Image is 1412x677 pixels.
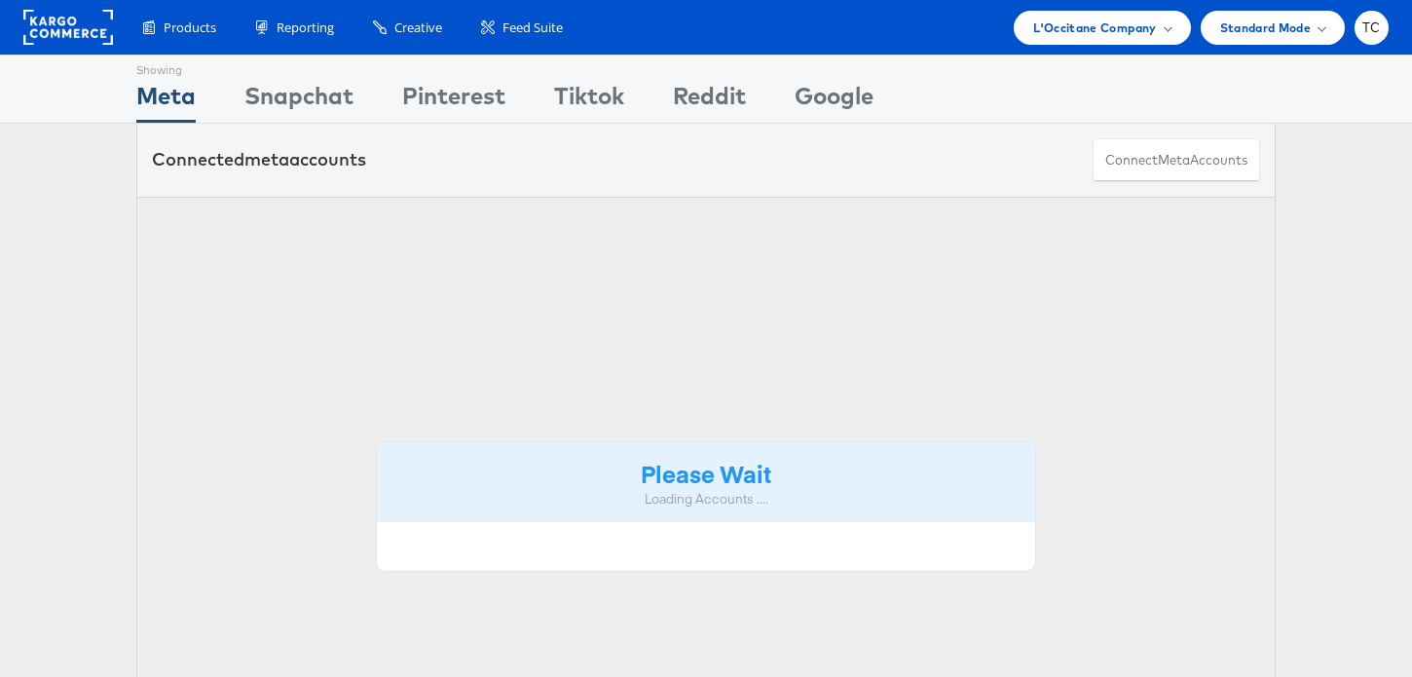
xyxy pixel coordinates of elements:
[1158,151,1190,169] span: meta
[1033,18,1156,38] span: L'Occitane Company
[164,19,216,37] span: Products
[1093,138,1260,182] button: ConnectmetaAccounts
[277,19,334,37] span: Reporting
[136,79,196,123] div: Meta
[795,79,873,123] div: Google
[136,56,196,79] div: Showing
[402,79,505,123] div: Pinterest
[502,19,563,37] span: Feed Suite
[554,79,624,123] div: Tiktok
[394,19,442,37] span: Creative
[1220,18,1311,38] span: Standard Mode
[244,148,289,170] span: meta
[391,490,1021,508] div: Loading Accounts ....
[641,457,771,489] strong: Please Wait
[673,79,746,123] div: Reddit
[1362,21,1381,34] span: TC
[244,79,353,123] div: Snapchat
[152,147,366,172] div: Connected accounts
